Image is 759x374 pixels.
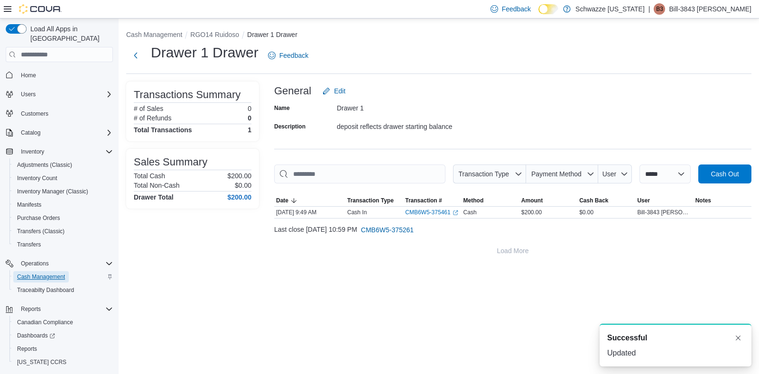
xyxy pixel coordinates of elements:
[648,3,650,15] p: |
[17,127,113,138] span: Catalog
[635,195,693,206] button: User
[637,197,650,204] span: User
[17,345,37,353] span: Reports
[13,284,78,296] a: Traceabilty Dashboard
[9,270,117,283] button: Cash Management
[27,24,113,43] span: Load All Apps in [GEOGRAPHIC_DATA]
[9,238,117,251] button: Transfers
[602,170,617,178] span: User
[695,197,711,204] span: Notes
[521,197,543,204] span: Amount
[134,193,174,201] h4: Drawer Total
[711,169,739,179] span: Cash Out
[248,114,251,122] p: 0
[694,195,751,206] button: Notes
[9,225,117,238] button: Transfers (Classic)
[13,186,92,197] a: Inventory Manager (Classic)
[17,258,113,269] span: Operations
[497,246,529,255] span: Load More
[698,164,751,183] button: Cash Out
[357,220,417,239] button: CMB6W5-375261
[17,146,113,157] span: Inventory
[126,31,182,38] button: Cash Management
[337,100,464,112] div: Drawer 1
[274,85,311,97] h3: General
[17,273,65,281] span: Cash Management
[463,197,484,204] span: Method
[21,129,40,137] span: Catalog
[2,107,117,120] button: Customers
[575,3,645,15] p: Schwazze [US_STATE]
[654,3,665,15] div: Bill-3843 Thompson
[453,164,526,183] button: Transaction Type
[134,172,165,180] h6: Total Cash
[17,286,74,294] span: Traceabilty Dashboard
[2,88,117,101] button: Users
[521,209,542,216] span: $200.00
[13,356,113,368] span: Washington CCRS
[405,197,442,204] span: Transaction #
[2,126,117,139] button: Catalog
[17,358,66,366] span: [US_STATE] CCRS
[21,72,36,79] span: Home
[126,30,751,41] nav: An example of EuiBreadcrumbs
[227,193,251,201] h4: $200.00
[502,4,531,14] span: Feedback
[17,241,41,248] span: Transfers
[17,188,88,195] span: Inventory Manager (Classic)
[17,303,45,315] button: Reports
[274,123,305,130] label: Description
[13,159,76,171] a: Adjustments (Classic)
[9,283,117,297] button: Traceabilty Dashboard
[13,226,68,237] a: Transfers (Classic)
[361,225,414,235] span: CMB6W5-375261
[13,284,113,296] span: Traceabilty Dashboard
[235,182,251,189] p: $0.00
[276,197,288,204] span: Date
[264,46,312,65] a: Feedback
[13,226,113,237] span: Transfers (Classic)
[453,210,458,216] svg: External link
[9,172,117,185] button: Inventory Count
[274,241,751,260] button: Load More
[13,271,69,283] a: Cash Management
[17,228,65,235] span: Transfers (Classic)
[13,173,61,184] a: Inventory Count
[347,197,394,204] span: Transaction Type
[248,126,251,134] h4: 1
[134,105,163,112] h6: # of Sales
[126,46,145,65] button: Next
[190,31,239,38] button: RGO14 Ruidoso
[17,201,41,209] span: Manifests
[13,317,113,328] span: Canadian Compliance
[17,127,44,138] button: Catalog
[17,319,73,326] span: Canadian Compliance
[462,195,519,206] button: Method
[403,195,461,206] button: Transaction #
[656,3,663,15] span: B3
[319,82,349,100] button: Edit
[134,126,192,134] h4: Total Transactions
[17,70,40,81] a: Home
[669,3,751,15] p: Bill-3843 [PERSON_NAME]
[732,332,744,344] button: Dismiss toast
[13,159,113,171] span: Adjustments (Classic)
[13,199,45,210] a: Manifests
[13,239,45,250] a: Transfers
[13,343,41,355] a: Reports
[9,211,117,225] button: Purchase Orders
[13,239,113,250] span: Transfers
[13,271,113,283] span: Cash Management
[13,199,113,210] span: Manifests
[13,330,59,341] a: Dashboards
[2,68,117,82] button: Home
[17,303,113,315] span: Reports
[463,209,477,216] span: Cash
[577,195,635,206] button: Cash Back
[526,164,598,183] button: Payment Method
[607,332,744,344] div: Notification
[458,170,509,178] span: Transaction Type
[598,164,632,183] button: User
[274,195,345,206] button: Date
[337,119,464,130] div: deposit reflects drawer starting balance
